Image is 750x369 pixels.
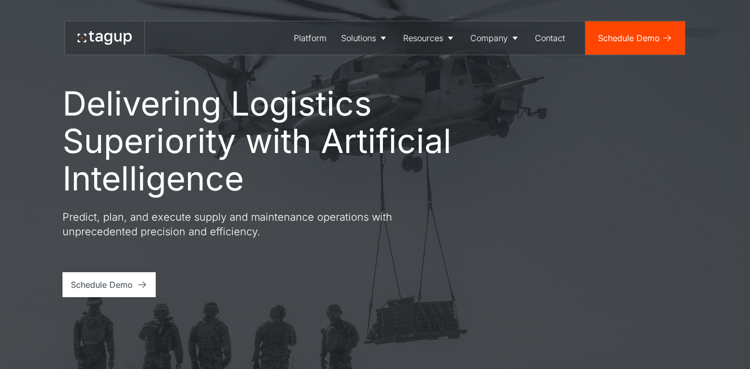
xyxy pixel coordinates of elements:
[535,32,565,44] div: Contact
[403,32,443,44] div: Resources
[341,32,376,44] div: Solutions
[585,21,685,55] a: Schedule Demo
[396,21,463,55] a: Resources
[63,272,156,297] a: Schedule Demo
[63,85,500,197] h1: Delivering Logistics Superiority with Artificial Intelligence
[598,32,660,44] div: Schedule Demo
[286,21,334,55] a: Platform
[63,210,438,239] p: Predict, plan, and execute supply and maintenance operations with unprecedented precision and eff...
[71,278,133,291] div: Schedule Demo
[470,32,508,44] div: Company
[463,21,528,55] a: Company
[294,32,327,44] div: Platform
[528,21,572,55] a: Contact
[334,21,396,55] a: Solutions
